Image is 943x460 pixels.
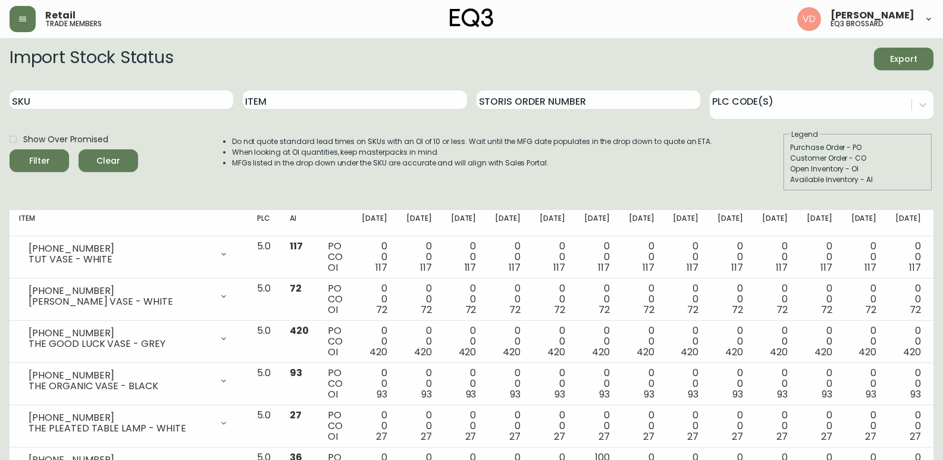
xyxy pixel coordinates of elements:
div: 0 0 [362,410,387,442]
span: 93 [377,387,387,401]
div: 0 0 [673,410,698,442]
th: [DATE] [352,210,397,236]
td: 5.0 [248,236,280,278]
div: 0 0 [362,326,387,358]
span: 72 [376,303,387,317]
span: 72 [865,303,876,317]
div: [PHONE_NUMBER] [29,328,212,339]
div: THE PLEATED TABLE LAMP - WHITE [29,423,212,434]
div: 0 0 [807,326,832,358]
div: 0 0 [895,326,921,358]
span: 27 [554,430,565,443]
div: Purchase Order - PO [790,142,926,153]
span: OI [328,430,338,443]
span: 27 [465,430,477,443]
th: [DATE] [708,210,753,236]
div: PO CO [328,368,343,400]
li: MFGs listed in the drop down under the SKU are accurate and will align with Sales Portal. [232,158,713,168]
div: 0 0 [807,283,832,315]
span: 27 [421,430,432,443]
span: 72 [687,303,698,317]
div: PO CO [328,326,343,358]
div: 0 0 [362,283,387,315]
div: 0 0 [540,368,565,400]
span: 72 [643,303,654,317]
li: When looking at OI quantities, keep masterpacks in mind. [232,147,713,158]
div: 0 0 [762,368,788,400]
div: 0 0 [451,410,477,442]
div: Open Inventory - OI [790,164,926,174]
div: 0 0 [584,241,610,273]
div: 0 0 [584,410,610,442]
div: [PHONE_NUMBER]THE PLEATED TABLE LAMP - WHITE [19,410,238,436]
div: Filter [29,154,50,168]
span: 117 [509,261,521,274]
span: OI [328,303,338,317]
span: 27 [821,430,832,443]
span: 117 [776,261,788,274]
div: [PHONE_NUMBER] [29,243,212,254]
span: 27 [599,430,610,443]
img: logo [450,8,494,27]
span: 93 [554,387,565,401]
span: 117 [290,239,303,253]
div: 0 0 [673,283,698,315]
span: 72 [554,303,565,317]
div: 0 0 [718,326,743,358]
span: 72 [732,303,743,317]
div: [PHONE_NUMBER]TUT VASE - WHITE [19,241,238,267]
span: 420 [369,345,387,359]
div: 0 0 [851,410,877,442]
h2: Import Stock Status [10,48,173,70]
span: 72 [821,303,832,317]
div: 0 0 [495,326,521,358]
div: TUT VASE - WHITE [29,254,212,265]
span: 27 [732,430,743,443]
th: AI [280,210,318,236]
span: 72 [509,303,521,317]
div: 0 0 [762,283,788,315]
span: OI [328,261,338,274]
button: Filter [10,149,69,172]
div: 0 0 [629,410,654,442]
div: 0 0 [762,410,788,442]
span: 117 [598,261,610,274]
div: 0 0 [540,326,565,358]
div: 0 0 [540,410,565,442]
div: 0 0 [584,283,610,315]
span: Show Over Promised [23,133,108,146]
span: 72 [421,303,432,317]
span: Retail [45,11,76,20]
span: 72 [910,303,921,317]
button: Clear [79,149,138,172]
th: [DATE] [575,210,619,236]
div: 0 0 [540,241,565,273]
td: 5.0 [248,405,280,448]
th: [DATE] [485,210,530,236]
th: [DATE] [397,210,441,236]
div: 0 0 [807,410,832,442]
div: 0 0 [495,368,521,400]
div: 0 0 [673,326,698,358]
span: 93 [777,387,788,401]
div: 0 0 [895,283,921,315]
span: 72 [290,281,302,295]
div: 0 0 [584,326,610,358]
span: 72 [776,303,788,317]
div: [PHONE_NUMBER] [29,370,212,381]
span: 117 [420,261,432,274]
button: Export [874,48,933,70]
div: 0 0 [406,410,432,442]
div: PO CO [328,283,343,315]
div: 0 0 [406,241,432,273]
div: 0 0 [584,368,610,400]
span: 420 [903,345,921,359]
div: 0 0 [629,326,654,358]
div: 0 0 [451,368,477,400]
th: [DATE] [663,210,708,236]
div: 0 0 [451,326,477,358]
span: 420 [725,345,743,359]
div: 0 0 [718,283,743,315]
div: 0 0 [762,241,788,273]
div: 0 0 [406,368,432,400]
